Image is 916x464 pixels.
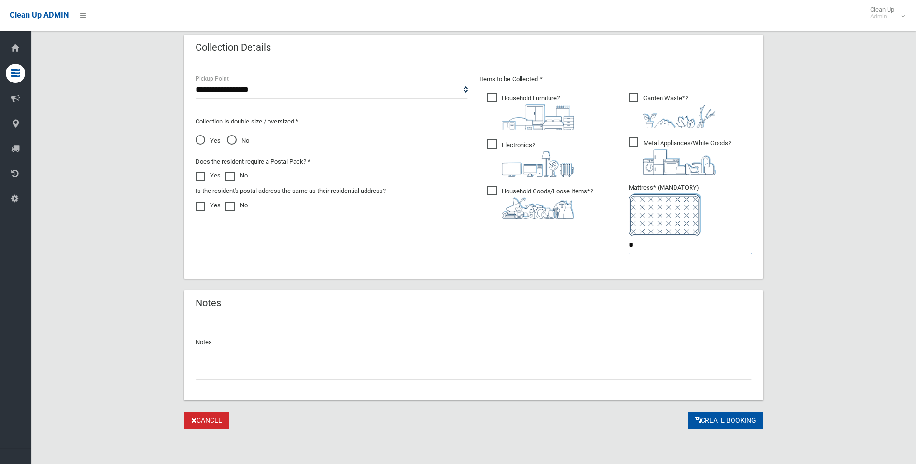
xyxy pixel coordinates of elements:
[688,412,763,430] button: Create Booking
[196,337,752,348] p: Notes
[196,135,221,147] span: Yes
[502,104,574,130] img: aa9efdbe659d29b613fca23ba79d85cb.png
[225,170,248,181] label: No
[196,185,386,197] label: Is the resident's postal address the same as their residential address?
[629,184,752,236] span: Mattress* (MANDATORY)
[225,200,248,211] label: No
[196,170,221,181] label: Yes
[643,95,716,128] i: ?
[196,116,468,127] p: Collection is double size / oversized *
[643,104,716,128] img: 4fd8a5c772b2c999c83690221e5242e0.png
[870,13,894,20] small: Admin
[196,200,221,211] label: Yes
[227,135,249,147] span: No
[502,141,574,177] i: ?
[479,73,752,85] p: Items to be Collected *
[184,38,282,57] header: Collection Details
[502,95,574,130] i: ?
[865,6,904,20] span: Clean Up
[629,93,716,128] span: Garden Waste*
[502,188,593,219] i: ?
[502,151,574,177] img: 394712a680b73dbc3d2a6a3a7ffe5a07.png
[487,186,593,219] span: Household Goods/Loose Items*
[487,139,574,177] span: Electronics
[502,197,574,219] img: b13cc3517677393f34c0a387616ef184.png
[487,93,574,130] span: Household Furniture
[629,137,731,175] span: Metal Appliances/White Goods
[184,412,229,430] a: Cancel
[643,139,731,175] i: ?
[10,11,69,20] span: Clean Up ADMIN
[643,149,716,175] img: 36c1b0289cb1767239cdd3de9e694f19.png
[196,156,310,167] label: Does the resident require a Postal Pack? *
[184,294,233,313] header: Notes
[629,193,701,236] img: e7408bece873d2c1783593a074e5cb2f.png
